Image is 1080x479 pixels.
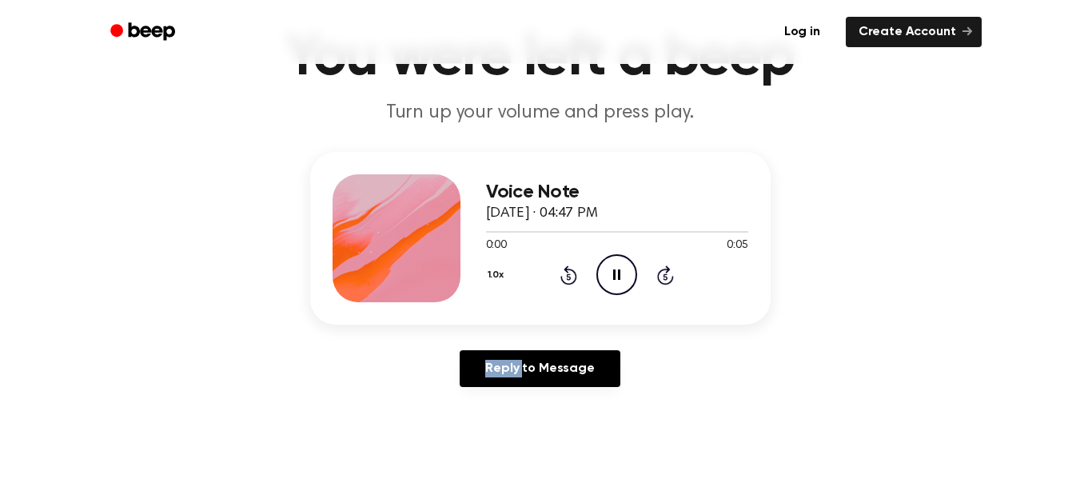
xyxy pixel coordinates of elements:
[486,261,510,289] button: 1.0x
[99,17,189,48] a: Beep
[460,350,620,387] a: Reply to Message
[486,238,507,254] span: 0:00
[768,14,836,50] a: Log in
[846,17,982,47] a: Create Account
[486,182,748,203] h3: Voice Note
[727,238,747,254] span: 0:05
[486,206,598,221] span: [DATE] · 04:47 PM
[233,100,847,126] p: Turn up your volume and press play.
